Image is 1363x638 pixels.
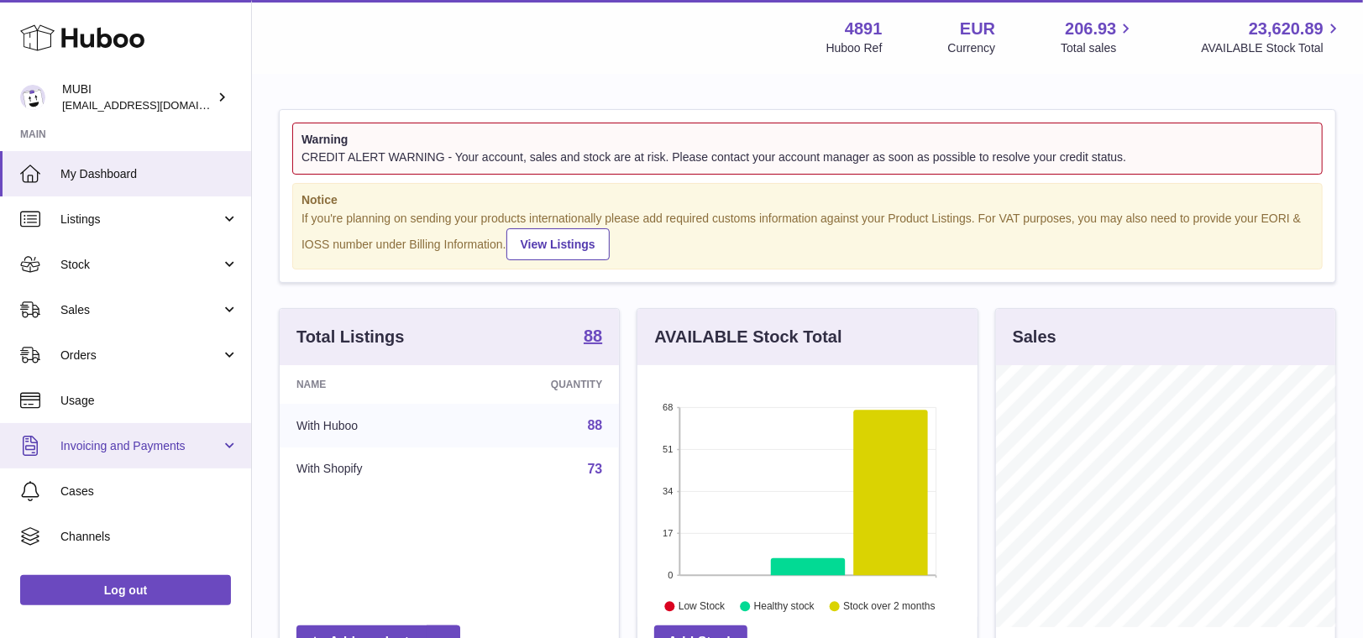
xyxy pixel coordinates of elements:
span: Channels [60,529,239,545]
h3: Sales [1013,326,1056,348]
text: Stock over 2 months [844,601,936,613]
strong: 4891 [845,18,883,40]
strong: 88 [584,327,602,344]
span: Invoicing and Payments [60,438,221,454]
text: 51 [663,444,674,454]
span: 206.93 [1065,18,1116,40]
text: 0 [668,570,674,580]
a: 23,620.89 AVAILABLE Stock Total [1201,18,1343,56]
span: My Dashboard [60,166,239,182]
span: Cases [60,484,239,499]
strong: EUR [960,18,995,40]
a: 88 [588,418,603,432]
th: Name [280,365,463,404]
div: Currency [948,40,996,56]
td: With Huboo [280,404,463,447]
text: 17 [663,528,674,538]
a: Log out [20,575,231,605]
a: 206.93 Total sales [1061,18,1135,56]
text: Low Stock [679,601,726,613]
strong: Notice [301,192,1313,208]
span: Sales [60,302,221,318]
h3: AVAILABLE Stock Total [654,326,841,348]
div: Huboo Ref [826,40,883,56]
div: If you're planning on sending your products internationally please add required customs informati... [301,211,1313,261]
span: Stock [60,257,221,273]
strong: Warning [301,132,1313,148]
td: With Shopify [280,447,463,491]
span: Listings [60,212,221,227]
a: 88 [584,327,602,348]
a: 73 [588,462,603,476]
th: Quantity [463,365,619,404]
div: MUBI [62,81,213,113]
h3: Total Listings [296,326,405,348]
a: View Listings [506,228,610,260]
text: Healthy stock [754,601,815,613]
div: CREDIT ALERT WARNING - Your account, sales and stock are at risk. Please contact your account man... [301,149,1313,165]
span: Usage [60,393,239,409]
img: shop@mubi.com [20,85,45,110]
span: 23,620.89 [1249,18,1324,40]
text: 68 [663,402,674,412]
span: AVAILABLE Stock Total [1201,40,1343,56]
text: 34 [663,486,674,496]
span: [EMAIL_ADDRESS][DOMAIN_NAME] [62,98,247,112]
span: Total sales [1061,40,1135,56]
span: Orders [60,348,221,363]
